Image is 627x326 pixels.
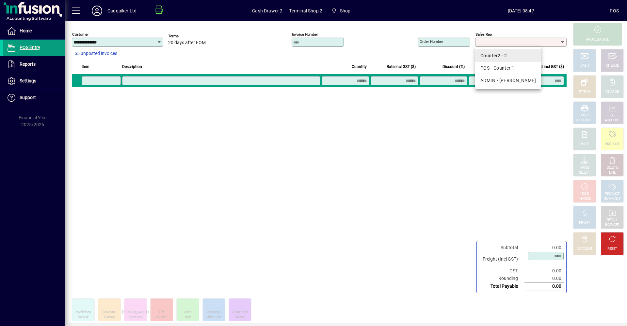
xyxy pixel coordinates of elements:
mat-option: POS - Counter 1 [475,62,541,74]
mat-label: Customer [72,32,89,37]
span: Terminal Shop 2 [289,6,322,16]
td: 0.00 [524,283,564,290]
td: GST [479,267,524,275]
mat-option: ADMIN - Yvonne [475,74,541,87]
span: Quantity [352,63,367,70]
a: Support [3,90,65,106]
mat-label: Invoice number [292,32,318,37]
div: 75mm Tape [232,310,249,315]
div: INVOICES [605,223,619,228]
span: Item [82,63,89,70]
span: Reports [20,61,36,67]
span: Rate incl GST ($) [387,63,416,70]
span: Shop [329,5,353,17]
div: CHEQUE [606,63,619,68]
div: POS - Counter 1 [480,65,536,72]
div: Deposit [78,315,88,320]
div: Item [185,315,191,320]
div: [PERSON_NAME]'s [122,310,149,315]
div: NOTE [580,142,589,147]
div: Cadquiker Ltd [107,6,137,16]
span: 55 unposted invoices [74,50,117,57]
div: LINE [609,170,616,175]
button: Profile [87,5,107,17]
div: Service [104,315,115,320]
td: 0.00 [524,275,564,283]
span: Settings [20,78,36,83]
td: Total Payable [479,283,524,290]
div: CHARGE [606,90,619,94]
div: GL [610,113,615,118]
button: 55 unposted invoices [72,48,120,60]
div: Workshop [76,310,90,315]
td: 0.00 [524,267,564,275]
mat-option: Counter2 - 2 [475,49,541,62]
div: PROCESS SALE [586,37,609,42]
div: Gift [159,310,164,315]
span: Shop [340,6,351,16]
div: INVOICE [578,197,590,201]
a: Settings [3,73,65,89]
div: CASH [580,63,589,68]
div: Voucher [156,315,168,320]
span: POS Entry [20,45,40,50]
div: DELETE [607,165,618,170]
div: HOLD [580,192,589,197]
div: Creations [129,315,142,320]
div: RESET [607,247,617,251]
div: DISCOUNT [577,247,592,251]
span: Support [20,95,36,100]
div: PRODUCT [577,118,592,123]
div: MISC [581,113,588,118]
div: Counter2 - 2 [480,52,536,59]
span: Cash Drawer 2 [252,6,282,16]
span: Home [20,28,32,33]
span: Extend incl GST ($) [531,63,564,70]
a: Reports [3,56,65,73]
td: Freight (Incl GST) [479,251,524,267]
span: [DATE] 08:47 [432,6,610,16]
div: Alteration [207,315,221,320]
div: Machine [103,310,116,315]
div: PROFIT [579,220,590,225]
mat-label: Sales rep [475,32,492,37]
div: SELECT [579,170,590,175]
div: RECALL [607,218,618,223]
span: Terms [168,34,207,38]
td: Rounding [479,275,524,283]
div: ADMIN - [PERSON_NAME] [480,77,536,84]
mat-label: Order number [420,39,443,44]
div: PRODUCT [605,142,619,147]
td: 0.00 [524,244,564,251]
div: ACCOUNT [605,118,620,123]
div: EFTPOS [579,90,591,94]
span: Discount (%) [442,63,465,70]
div: POS [610,6,619,16]
span: 20 days after EOM [168,40,206,45]
div: Mending & [206,310,222,315]
div: Curtain [235,315,245,320]
div: PRICE [580,165,589,170]
span: Description [122,63,142,70]
div: PRODUCT [605,192,619,197]
a: Home [3,23,65,39]
div: SUMMARY [604,197,620,201]
div: Misc [184,310,191,315]
td: Subtotal [479,244,524,251]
